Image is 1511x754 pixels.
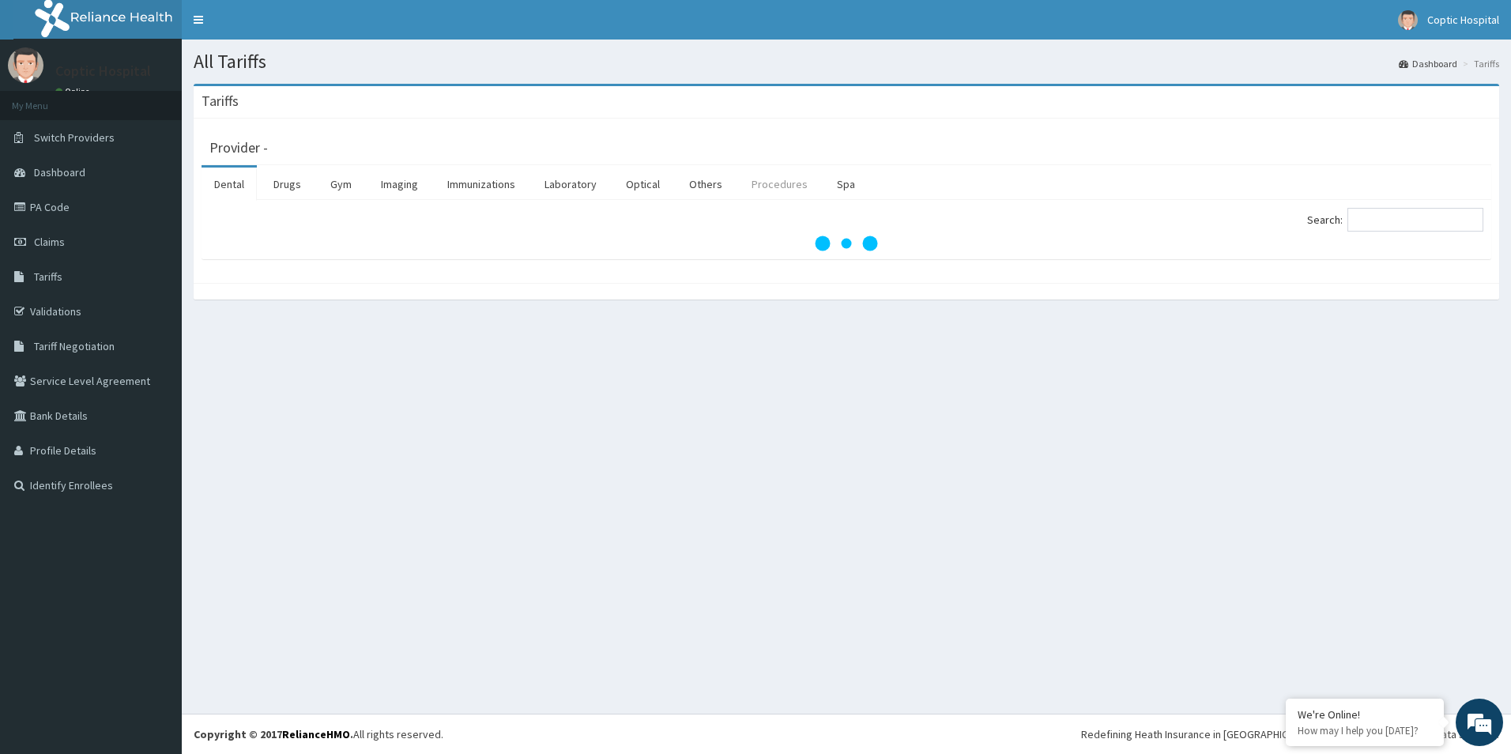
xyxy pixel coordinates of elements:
[1459,57,1499,70] li: Tariffs
[435,168,528,201] a: Immunizations
[34,339,115,353] span: Tariff Negotiation
[194,727,353,741] strong: Copyright © 2017 .
[34,270,62,284] span: Tariffs
[282,727,350,741] a: RelianceHMO
[34,130,115,145] span: Switch Providers
[55,64,151,78] p: Coptic Hospital
[202,168,257,201] a: Dental
[1398,10,1418,30] img: User Image
[261,168,314,201] a: Drugs
[55,86,93,97] a: Online
[532,168,609,201] a: Laboratory
[202,94,239,108] h3: Tariffs
[318,168,364,201] a: Gym
[8,47,43,83] img: User Image
[815,212,878,275] svg: audio-loading
[209,141,268,155] h3: Provider -
[1081,726,1499,742] div: Redefining Heath Insurance in [GEOGRAPHIC_DATA] using Telemedicine and Data Science!
[1347,208,1483,232] input: Search:
[368,168,431,201] a: Imaging
[34,165,85,179] span: Dashboard
[34,235,65,249] span: Claims
[739,168,820,201] a: Procedures
[1298,724,1432,737] p: How may I help you today?
[1399,57,1457,70] a: Dashboard
[824,168,868,201] a: Spa
[676,168,735,201] a: Others
[1427,13,1499,27] span: Coptic Hospital
[613,168,673,201] a: Optical
[1298,707,1432,722] div: We're Online!
[182,714,1511,754] footer: All rights reserved.
[194,51,1499,72] h1: All Tariffs
[1307,208,1483,232] label: Search:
